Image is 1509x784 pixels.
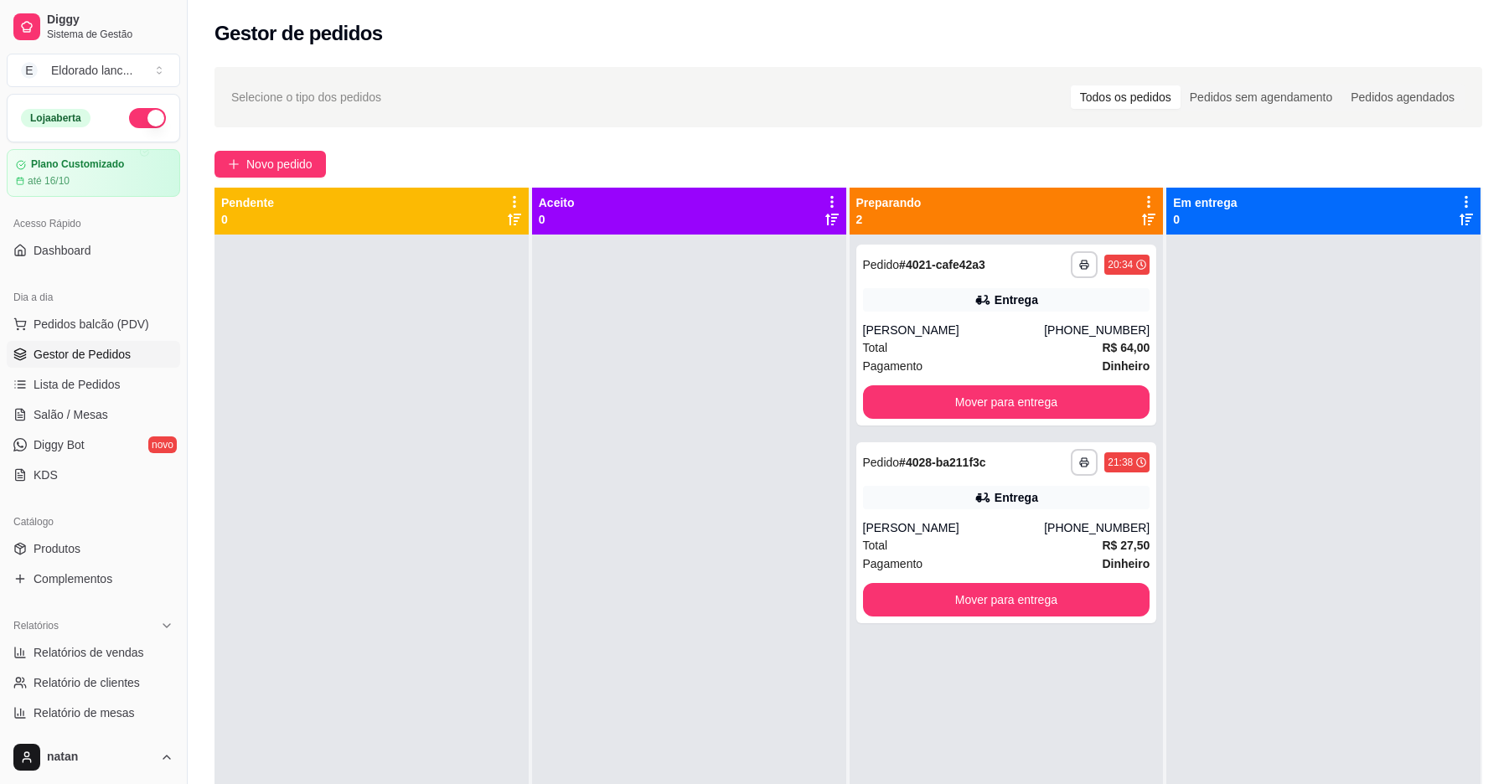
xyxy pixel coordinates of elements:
[995,291,1038,308] div: Entrega
[7,237,180,264] a: Dashboard
[7,149,180,197] a: Plano Customizadoaté 16/10
[231,88,381,106] span: Selecione o tipo dos pedidos
[34,316,149,333] span: Pedidos balcão (PDV)
[34,242,91,259] span: Dashboard
[7,284,180,311] div: Dia a dia
[863,258,900,271] span: Pedido
[34,540,80,557] span: Produtos
[856,211,922,228] p: 2
[47,28,173,41] span: Sistema de Gestão
[34,704,135,721] span: Relatório de mesas
[47,750,153,765] span: natan
[31,158,124,171] article: Plano Customizado
[221,194,274,211] p: Pendente
[7,508,180,535] div: Catálogo
[863,519,1045,536] div: [PERSON_NAME]
[856,194,922,211] p: Preparando
[1181,85,1341,109] div: Pedidos sem agendamento
[21,62,38,79] span: E
[1341,85,1464,109] div: Pedidos agendados
[7,341,180,368] a: Gestor de Pedidos
[863,456,900,469] span: Pedido
[246,155,313,173] span: Novo pedido
[7,210,180,237] div: Acesso Rápido
[7,311,180,338] button: Pedidos balcão (PDV)
[7,54,180,87] button: Select a team
[1108,456,1133,469] div: 21:38
[1102,341,1150,354] strong: R$ 64,00
[1071,85,1181,109] div: Todos os pedidos
[34,436,85,453] span: Diggy Bot
[863,322,1045,338] div: [PERSON_NAME]
[129,108,166,128] button: Alterar Status
[28,174,70,188] article: até 16/10
[7,565,180,592] a: Complementos
[34,406,108,423] span: Salão / Mesas
[7,737,180,777] button: natan
[7,699,180,726] a: Relatório de mesas
[539,211,575,228] p: 0
[13,619,59,632] span: Relatórios
[1044,519,1150,536] div: [PHONE_NUMBER]
[7,401,180,428] a: Salão / Mesas
[21,109,90,127] div: Loja aberta
[34,346,131,363] span: Gestor de Pedidos
[1108,258,1133,271] div: 20:34
[1102,359,1150,373] strong: Dinheiro
[863,583,1150,616] button: Mover para entrega
[228,158,240,170] span: plus
[1173,211,1237,228] p: 0
[51,62,132,79] div: Eldorado lanc ...
[1173,194,1237,211] p: Em entrega
[7,7,180,47] a: DiggySistema de Gestão
[863,554,923,573] span: Pagamento
[863,338,888,357] span: Total
[7,535,180,562] a: Produtos
[34,467,58,483] span: KDS
[899,258,985,271] strong: # 4021-cafe42a3
[863,385,1150,419] button: Mover para entrega
[214,151,326,178] button: Novo pedido
[7,639,180,666] a: Relatórios de vendas
[899,456,986,469] strong: # 4028-ba211f3c
[7,669,180,696] a: Relatório de clientes
[34,570,112,587] span: Complementos
[7,371,180,398] a: Lista de Pedidos
[863,536,888,554] span: Total
[7,431,180,458] a: Diggy Botnovo
[47,13,173,28] span: Diggy
[995,489,1038,506] div: Entrega
[34,674,140,691] span: Relatório de clientes
[221,211,274,228] p: 0
[7,730,180,756] a: Relatório de fidelidadenovo
[1044,322,1150,338] div: [PHONE_NUMBER]
[7,462,180,488] a: KDS
[1102,557,1150,570] strong: Dinheiro
[539,194,575,211] p: Aceito
[863,357,923,375] span: Pagamento
[1102,539,1150,552] strong: R$ 27,50
[214,20,383,47] h2: Gestor de pedidos
[34,376,121,393] span: Lista de Pedidos
[34,644,144,661] span: Relatórios de vendas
